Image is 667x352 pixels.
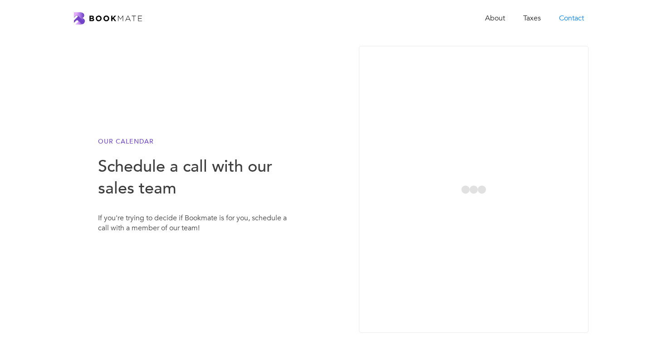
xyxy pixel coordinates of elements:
[476,9,514,28] a: About
[98,156,289,199] h3: Schedule a call with our sales team
[514,9,550,28] a: Taxes
[359,46,588,332] iframe: Select a Date & Time - Calendly
[98,213,289,251] div: If you're trying to decide if Bookmate is for you, schedule a call with a member of our team!
[98,137,289,147] h6: our calendar
[550,9,593,28] a: Contact
[74,12,142,25] a: home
